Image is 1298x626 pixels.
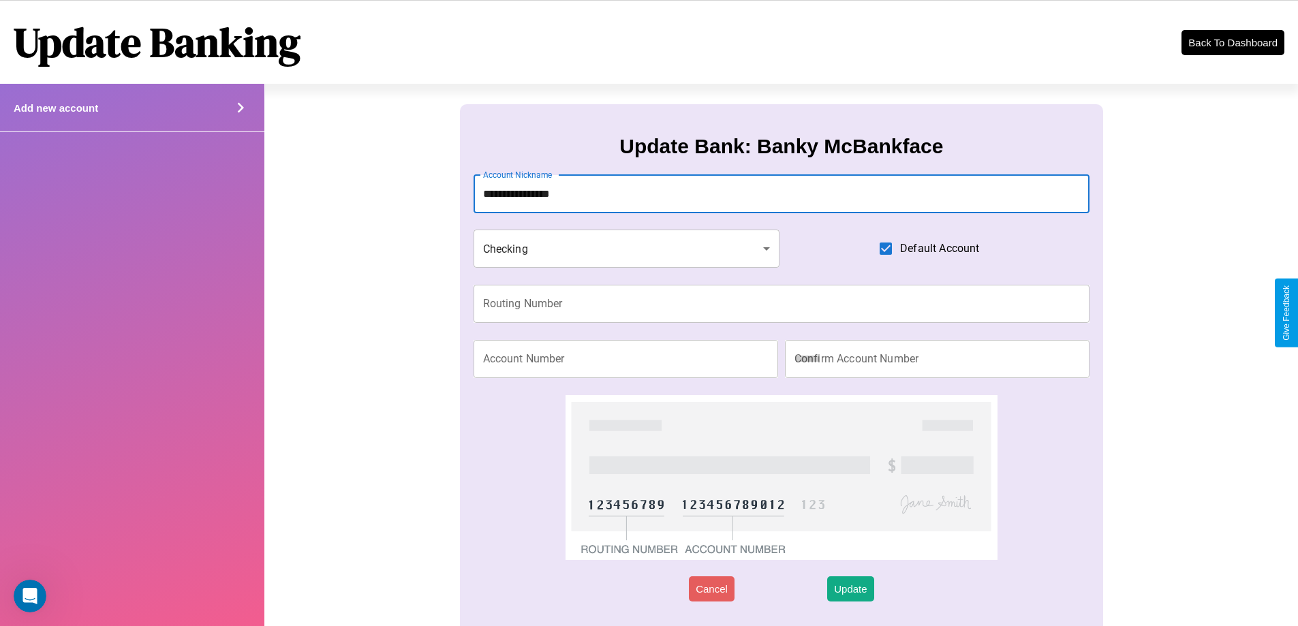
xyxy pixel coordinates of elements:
label: Account Nickname [483,169,553,181]
h4: Add new account [14,102,98,114]
iframe: Intercom live chat [14,580,46,612]
button: Back To Dashboard [1181,30,1284,55]
div: Give Feedback [1282,285,1291,341]
h3: Update Bank: Banky McBankface [619,135,943,158]
div: Checking [474,230,780,268]
span: Default Account [900,240,979,257]
button: Cancel [689,576,735,601]
button: Update [827,576,874,601]
h1: Update Banking [14,14,300,70]
img: check [566,395,997,560]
